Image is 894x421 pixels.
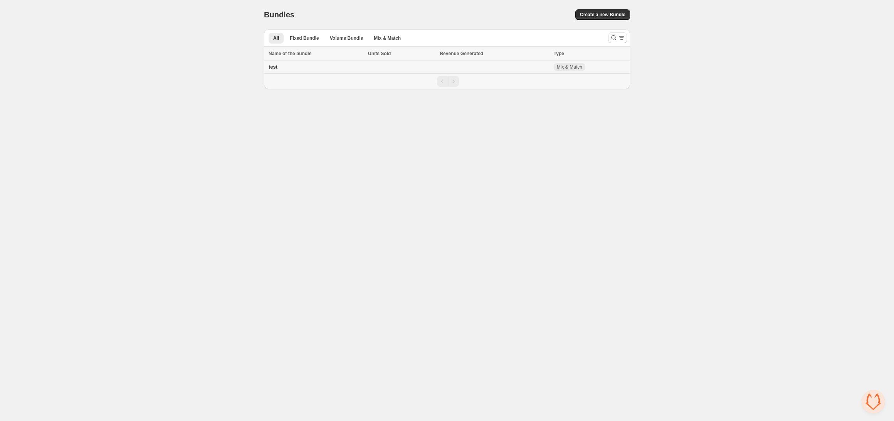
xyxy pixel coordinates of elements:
span: Mix & Match [557,64,582,70]
span: Create a new Bundle [580,12,625,18]
nav: Pagination [264,73,630,89]
button: Search and filter results [608,32,627,43]
span: Units Sold [368,50,391,57]
button: Revenue Generated [440,50,491,57]
span: Mix & Match [374,35,401,41]
h1: Bundles [264,10,294,19]
span: Volume Bundle [330,35,363,41]
div: Name of the bundle [269,50,363,57]
button: Units Sold [368,50,398,57]
span: Revenue Generated [440,50,483,57]
span: All [273,35,279,41]
button: Create a new Bundle [575,9,630,20]
a: Open chat [862,390,885,413]
span: Fixed Bundle [290,35,319,41]
div: Type [554,50,625,57]
span: test [269,64,277,70]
